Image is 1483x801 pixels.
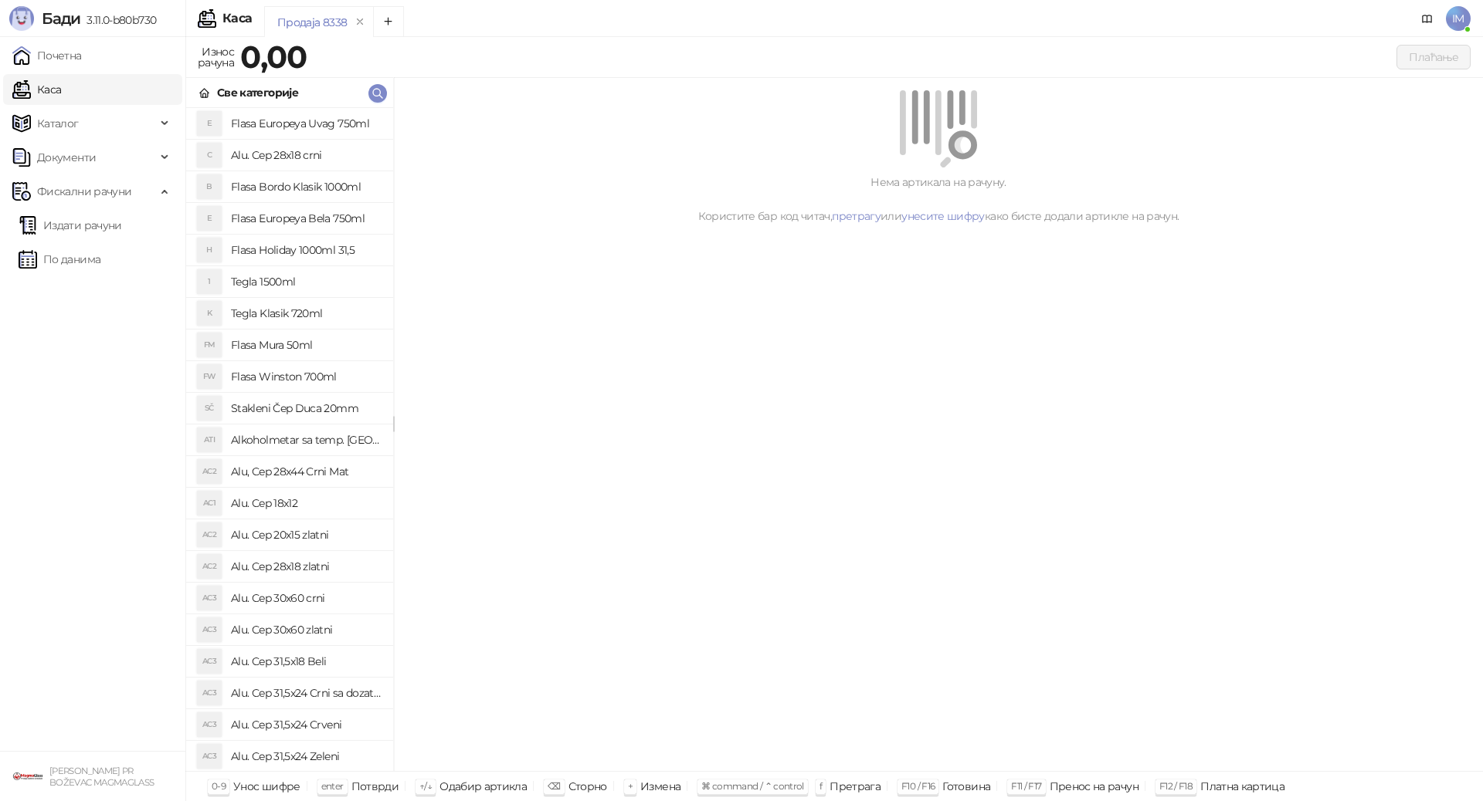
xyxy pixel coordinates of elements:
span: Документи [37,142,96,173]
a: Почетна [12,40,82,71]
h4: Alu. Cep 31,5x24 Crni sa dozatorom [231,681,381,705]
div: Пренос на рачун [1050,776,1139,796]
button: Add tab [373,6,404,37]
h4: Flasa Bordo Klasik 1000ml [231,174,381,199]
div: AC3 [197,712,222,737]
div: AC2 [197,522,222,547]
h4: Alkoholmetar sa temp. [GEOGRAPHIC_DATA] [231,428,381,452]
span: F12 / F18 [1159,780,1193,792]
h4: Alu, Cep 28x44 Crni Mat [231,459,381,484]
h4: Alu. Cep 18x12 [231,491,381,515]
div: Сторно [568,776,607,796]
div: 1 [197,269,222,294]
img: 64x64-companyLogo-1893ffd3-f8d7-40ed-872e-741d608dc9d9.png [12,761,43,792]
h4: Tegla 1500ml [231,269,381,294]
span: ⌫ [548,780,560,792]
span: Каталог [37,108,79,139]
span: 0-9 [212,780,226,792]
div: Каса [222,12,252,25]
div: Одабир артикла [439,776,527,796]
a: Издати рачуни [19,210,122,241]
span: F11 / F17 [1011,780,1041,792]
h4: Alu. Cep 31,5x24 Crveni [231,712,381,737]
span: enter [321,780,344,792]
button: remove [350,15,370,29]
div: E [197,206,222,231]
button: Плаћање [1396,45,1471,69]
div: AC3 [197,681,222,705]
div: H [197,238,222,262]
div: AC3 [197,617,222,642]
h4: Flasa Europeya Bela 750ml [231,206,381,231]
h4: Alu. Cep 28x18 zlatni [231,554,381,579]
div: AC2 [197,459,222,484]
div: Претрага [830,776,881,796]
h4: Alu. Cep 30x60 zlatni [231,617,381,642]
div: Измена [640,776,680,796]
a: Документација [1415,6,1440,31]
h4: Flasa Mura 50ml [231,333,381,357]
span: + [628,780,633,792]
h4: Stakleni Čep Duca 20mm [231,396,381,421]
div: AC3 [197,586,222,610]
div: SČ [197,396,222,421]
h4: Alu. Cep 31,5x18 Beli [231,649,381,674]
span: 3.11.0-b80b730 [80,13,156,27]
a: Каса [12,74,61,105]
div: AC3 [197,744,222,769]
div: AC2 [197,554,222,579]
div: K [197,301,222,326]
div: Готовина [942,776,990,796]
div: AC1 [197,491,222,515]
h4: Flasa Europeya Uvag 750ml [231,111,381,136]
small: [PERSON_NAME] PR BOŽEVAC MAGMAGLASS [49,766,154,788]
span: Бади [42,9,80,28]
span: Фискални рачуни [37,176,131,207]
div: C [197,143,222,167]
div: FW [197,364,222,389]
span: ↑/↓ [419,780,432,792]
div: Нема артикала на рачуну. Користите бар код читач, или како бисте додали артикле на рачун. [412,174,1464,225]
h4: Tegla Klasik 720ml [231,301,381,326]
div: E [197,111,222,136]
h4: Alu. Cep 30x60 crni [231,586,381,610]
div: Платна картица [1200,776,1284,796]
span: F10 / F16 [901,780,935,792]
div: Продаја 8338 [277,14,347,31]
div: ATI [197,428,222,452]
a: По данима [19,244,100,275]
h4: Alu. Cep 20x15 zlatni [231,522,381,547]
span: f [820,780,822,792]
h4: Alu. Cep 31,5x24 Zeleni [231,744,381,769]
h4: Flasa Winston 700ml [231,364,381,389]
div: B [197,174,222,199]
div: AC3 [197,649,222,674]
a: претрагу [832,209,881,223]
h4: Flasa Holiday 1000ml 31,5 [231,238,381,262]
div: Све категорије [217,84,298,101]
div: FM [197,333,222,357]
a: унесите шифру [901,209,985,223]
strong: 0,00 [240,38,307,76]
div: Потврди [351,776,399,796]
img: Logo [9,6,34,31]
span: IM [1446,6,1471,31]
div: Унос шифре [233,776,300,796]
h4: Alu. Cep 28x18 crni [231,143,381,167]
span: ⌘ command / ⌃ control [701,780,804,792]
div: grid [186,108,393,771]
div: Износ рачуна [195,42,237,73]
